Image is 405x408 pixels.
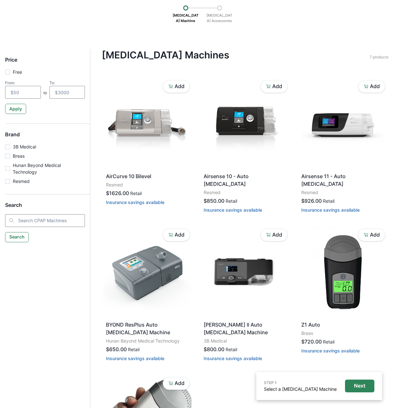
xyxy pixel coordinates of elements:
[5,214,85,227] input: Search CPAP Machines
[226,346,237,353] p: Retail
[358,80,385,93] button: Add
[323,338,334,345] p: Retail
[272,83,282,89] p: Add
[301,172,384,188] p: Airsense 11 - Auto [MEDICAL_DATA]
[170,11,202,26] p: [MEDICAL_DATA] Machine
[106,189,129,197] p: $1626.00
[128,346,139,353] p: Retail
[301,348,360,353] button: Insurance savings available
[106,345,127,353] p: $650.00
[301,338,322,345] p: $720.00
[370,232,380,238] p: Add
[106,172,189,180] p: AirCurve 10 Bilevel
[106,321,189,336] p: BYOND ResPlus Auto [MEDICAL_DATA] Machine
[5,232,29,242] button: Search
[103,79,191,210] a: AirCurve 10 BilevelResmed$1626.00RetailInsurance savings available
[301,330,384,336] p: Breas
[103,227,191,366] a: BYOND ResPlus Auto [MEDICAL_DATA] MachineHunan Beyond Medical Technology$650.00RetailInsurance sa...
[370,54,388,60] p: 7 products
[354,383,365,389] p: Next
[106,200,164,205] button: Insurance savings available
[301,197,322,205] p: $926.00
[204,207,262,213] button: Insurance savings available
[358,229,385,241] button: Add
[175,380,184,386] p: Add
[201,79,289,217] a: Airsense 10 - Auto [MEDICAL_DATA]Resmed$850.00RetailInsurance savings available
[163,229,190,241] button: Add
[204,11,236,26] p: [MEDICAL_DATA] Accessories
[201,79,289,169] img: 9snux9pm6rv3giz1tqf3o9qfgq7m
[102,49,370,61] h4: [MEDICAL_DATA] Machines
[299,227,387,317] img: as32ktsyjne7mb1emngfv9cryrud
[272,232,282,238] p: Add
[5,57,85,69] h5: Price
[13,153,25,159] p: Breas
[201,227,289,366] a: [PERSON_NAME] II Auto [MEDICAL_DATA] Machine3B Medical$800.00RetailInsurance savings available
[323,198,334,204] p: Retail
[260,229,288,241] button: Add
[204,345,224,353] p: $800.00
[13,162,85,175] p: Hunan Beyond Medical Technology
[226,198,237,204] p: Retail
[204,197,224,205] p: $850.00
[43,90,47,99] p: to
[175,83,184,89] p: Add
[106,181,189,188] p: Resmed
[163,80,190,93] button: Add
[299,79,387,169] img: pscvkewmdlp19lsde7niddjswnax
[175,232,184,238] p: Add
[5,104,26,114] button: Apply
[299,79,387,217] a: Airsense 11 - Auto [MEDICAL_DATA]Resmed$926.00RetailInsurance savings available
[106,356,164,361] button: Insurance savings available
[299,227,387,358] a: Z1 AutoBreas$720.00RetailInsurance savings available
[13,69,22,75] p: Free
[103,79,191,169] img: csx6wy3kaf6osyvvt95lguhhvmcg
[13,143,36,150] p: 3B Medical
[5,86,41,99] input: $50
[204,321,287,336] p: [PERSON_NAME] II Auto [MEDICAL_DATA] Machine
[106,337,189,344] p: Hunan Beyond Medical Technology
[204,356,262,361] button: Insurance savings available
[204,337,287,344] p: 3B Medical
[163,377,190,390] button: Add
[204,172,287,188] p: Airsense 10 - Auto [MEDICAL_DATA]
[260,80,288,93] button: Add
[49,80,85,85] div: To:
[345,380,374,392] button: Next
[49,86,85,99] input: $3000
[301,321,384,329] p: Z1 Auto
[370,83,380,89] p: Add
[103,227,191,317] img: f9v48gy894hdq30ykzhomso23q4i
[13,178,30,185] p: Resmed
[5,202,85,214] h5: Search
[301,189,384,196] p: Resmed
[204,189,287,196] p: Resmed
[5,132,85,143] h5: Brand
[301,207,360,213] button: Insurance savings available
[264,380,337,386] p: STEP 1
[264,386,337,392] a: Select a [MEDICAL_DATA] Machine
[5,80,41,85] div: From:
[201,227,289,317] img: fvgp601oxff1m4vb99ycpxrx8or8
[130,190,142,197] p: Retail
